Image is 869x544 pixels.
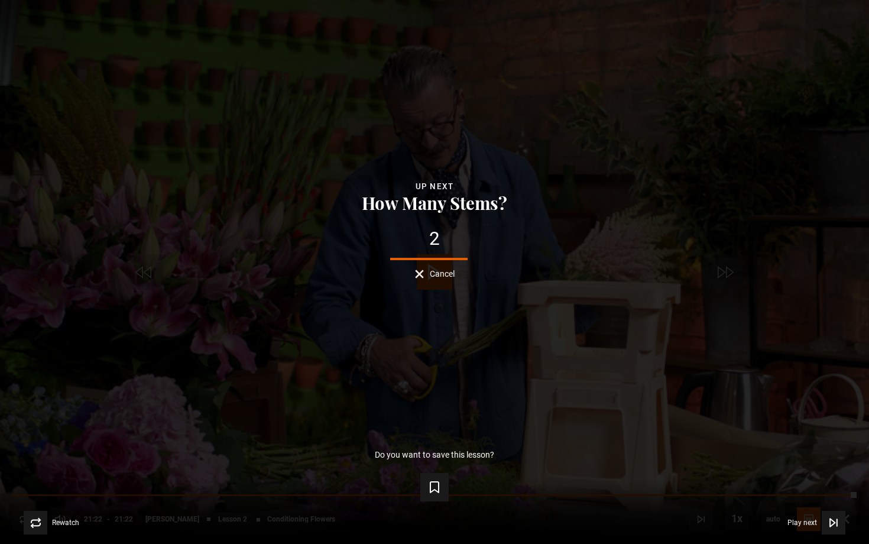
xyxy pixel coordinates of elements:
[375,451,494,459] p: Do you want to save this lesson?
[787,519,817,526] span: Play next
[19,229,850,248] div: 2
[430,270,455,278] span: Cancel
[52,519,79,526] span: Rewatch
[24,511,79,535] button: Rewatch
[358,193,511,212] button: How Many Stems?
[415,270,455,279] button: Cancel
[787,511,845,535] button: Play next
[19,180,850,193] div: Up next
